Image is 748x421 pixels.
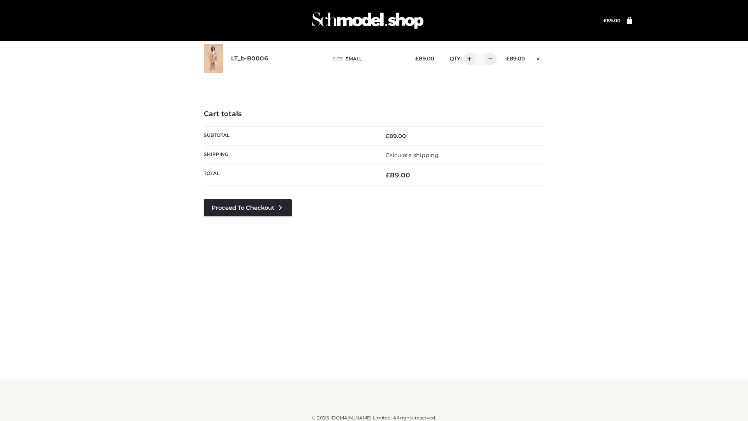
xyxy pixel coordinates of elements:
a: £89.00 [603,18,620,23]
th: Subtotal [204,126,374,145]
bdi: 89.00 [506,55,525,62]
th: Total [204,165,374,186]
div: QTY: [442,53,494,65]
span: £ [386,133,389,140]
span: £ [415,55,419,62]
img: LT_b-B0006 - SMALL [204,44,223,73]
h4: Cart totals [204,110,544,119]
th: Shipping [204,145,374,165]
span: £ [603,18,607,23]
p: size : [333,55,403,62]
bdi: 89.00 [386,133,406,140]
bdi: 89.00 [386,171,410,179]
img: Schmodel Admin 964 [309,5,426,36]
a: Proceed to Checkout [204,199,292,216]
span: £ [386,171,390,179]
bdi: 89.00 [415,55,434,62]
a: LT_b-B0006 [231,55,268,62]
span: £ [506,55,510,62]
a: Calculate shipping [386,152,439,159]
span: SMALL [346,56,362,62]
bdi: 89.00 [603,18,620,23]
a: Remove this item [533,53,544,63]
